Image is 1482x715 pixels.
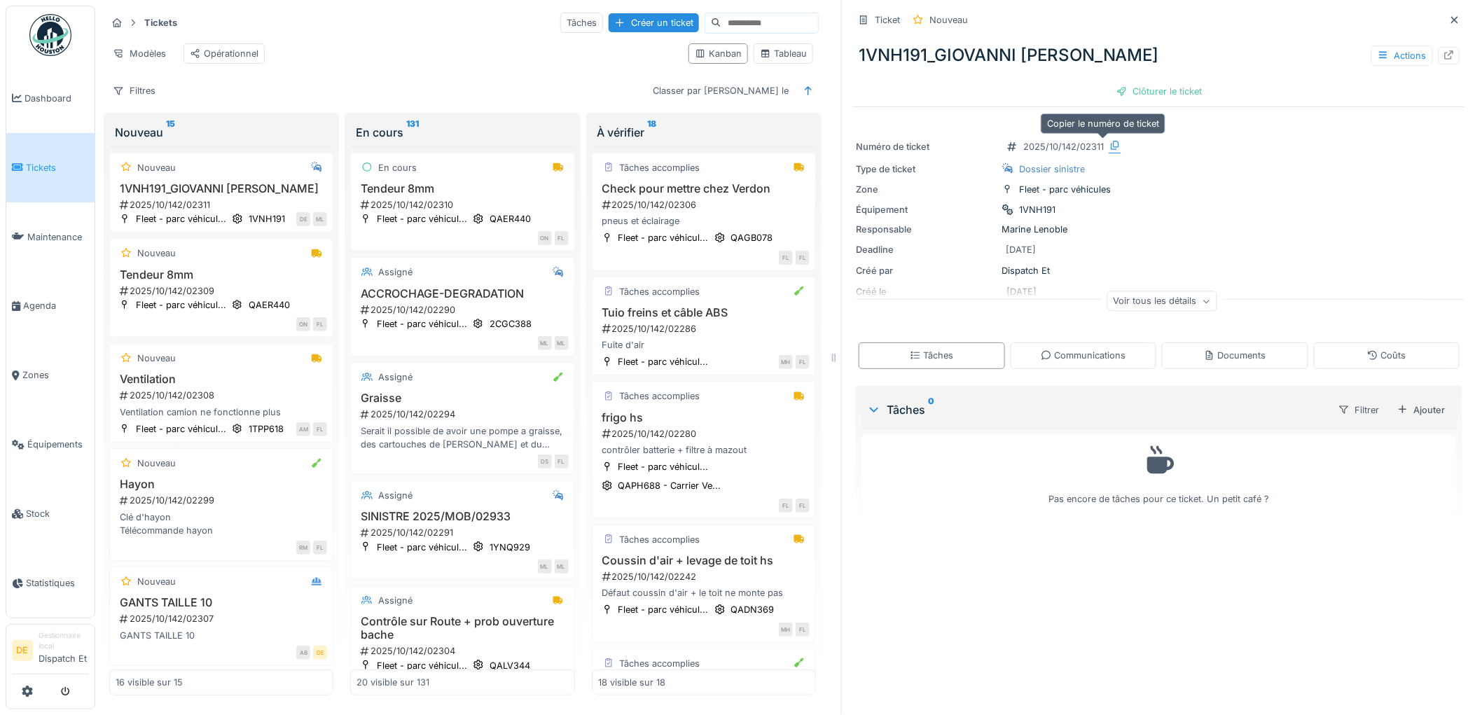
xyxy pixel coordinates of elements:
[598,182,810,195] h3: Check pour mettre chez Verdon
[1019,162,1085,176] div: Dossier sinistre
[25,92,89,105] span: Dashboard
[796,251,810,265] div: FL
[359,526,568,539] div: 2025/10/142/02291
[490,541,530,554] div: 1YNQ929
[356,424,568,451] div: Serait il possible de avoir une pompe a graisse, des cartouches de [PERSON_NAME] et du decaltou s...
[856,162,996,176] div: Type de ticket
[598,675,665,688] div: 18 visible sur 18
[779,499,793,513] div: FL
[39,630,89,652] div: Gestionnaire local
[313,541,327,555] div: FL
[26,507,89,520] span: Stock
[871,441,1448,506] div: Pas encore de tâches pour ce ticket. Un petit café ?
[139,16,183,29] strong: Tickets
[597,124,810,141] div: À vérifier
[601,427,810,440] div: 2025/10/142/02280
[856,264,1462,277] div: Dispatch Et
[598,214,810,228] div: pneus et éclairage
[648,124,657,141] sup: 18
[377,212,467,225] div: Fleet - parc véhicul...
[538,336,552,350] div: ML
[1332,400,1386,420] div: Filtrer
[406,124,419,141] sup: 131
[6,410,95,479] a: Équipements
[490,212,531,225] div: QAER440
[116,268,327,282] h3: Tendeur 8mm
[555,560,569,574] div: ML
[796,355,810,369] div: FL
[137,575,176,588] div: Nouveau
[538,454,552,468] div: DS
[929,13,968,27] div: Nouveau
[555,336,569,350] div: ML
[618,231,709,244] div: Fleet - parc véhicul...
[136,422,226,436] div: Fleet - parc véhicul...
[779,355,793,369] div: MH
[377,317,467,331] div: Fleet - parc véhicul...
[116,596,327,609] h3: GANTS TAILLE 10
[646,81,795,101] div: Classer par [PERSON_NAME] le
[560,13,603,33] div: Tâches
[106,81,162,101] div: Filtres
[6,341,95,410] a: Zones
[118,198,327,211] div: 2025/10/142/02311
[313,212,327,226] div: ML
[106,43,172,64] div: Modèles
[249,298,290,312] div: QAER440
[27,438,89,451] span: Équipements
[377,659,467,672] div: Fleet - parc véhicul...
[137,457,176,470] div: Nouveau
[538,231,552,245] div: ON
[856,223,1462,236] div: Marine Lenoble
[856,140,996,153] div: Numéro de ticket
[137,161,176,174] div: Nouveau
[1204,349,1266,362] div: Documents
[27,230,89,244] span: Maintenance
[1023,140,1104,153] div: 2025/10/142/02311
[856,183,996,196] div: Zone
[296,422,310,436] div: AM
[378,489,413,502] div: Assigné
[620,389,700,403] div: Tâches accomplies
[136,298,226,312] div: Fleet - parc véhicul...
[695,47,742,60] div: Kanban
[313,646,327,660] div: DE
[601,322,810,335] div: 2025/10/142/02286
[12,640,33,661] li: DE
[359,303,568,317] div: 2025/10/142/02290
[116,373,327,386] h3: Ventilation
[6,272,95,341] a: Agenda
[538,560,552,574] div: ML
[249,212,285,225] div: 1VNH191
[359,644,568,658] div: 2025/10/142/02304
[618,603,709,616] div: Fleet - parc véhicul...
[620,533,700,546] div: Tâches accomplies
[23,299,89,312] span: Agenda
[356,124,569,141] div: En cours
[779,251,793,265] div: FL
[116,511,327,537] div: Clé d'hayon Télécommande hayon
[116,182,327,195] h3: 1VNH191_GIOVANNI [PERSON_NAME]
[6,548,95,618] a: Statistiques
[796,623,810,637] div: FL
[1041,349,1126,362] div: Communications
[6,202,95,272] a: Maintenance
[601,570,810,583] div: 2025/10/142/02242
[867,401,1327,418] div: Tâches
[618,460,709,473] div: Fleet - parc véhicul...
[166,124,175,141] sup: 15
[796,499,810,513] div: FL
[296,646,310,660] div: AB
[1019,183,1111,196] div: Fleet - parc véhicules
[731,603,775,616] div: QADN369
[296,212,310,226] div: DE
[137,247,176,260] div: Nouveau
[875,13,900,27] div: Ticket
[115,124,328,141] div: Nouveau
[356,391,568,405] h3: Graisse
[356,675,429,688] div: 20 visible sur 131
[1041,113,1165,134] div: Copier le numéro de ticket
[598,443,810,457] div: contrôler batterie + filtre à mazout
[22,368,89,382] span: Zones
[910,349,954,362] div: Tâches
